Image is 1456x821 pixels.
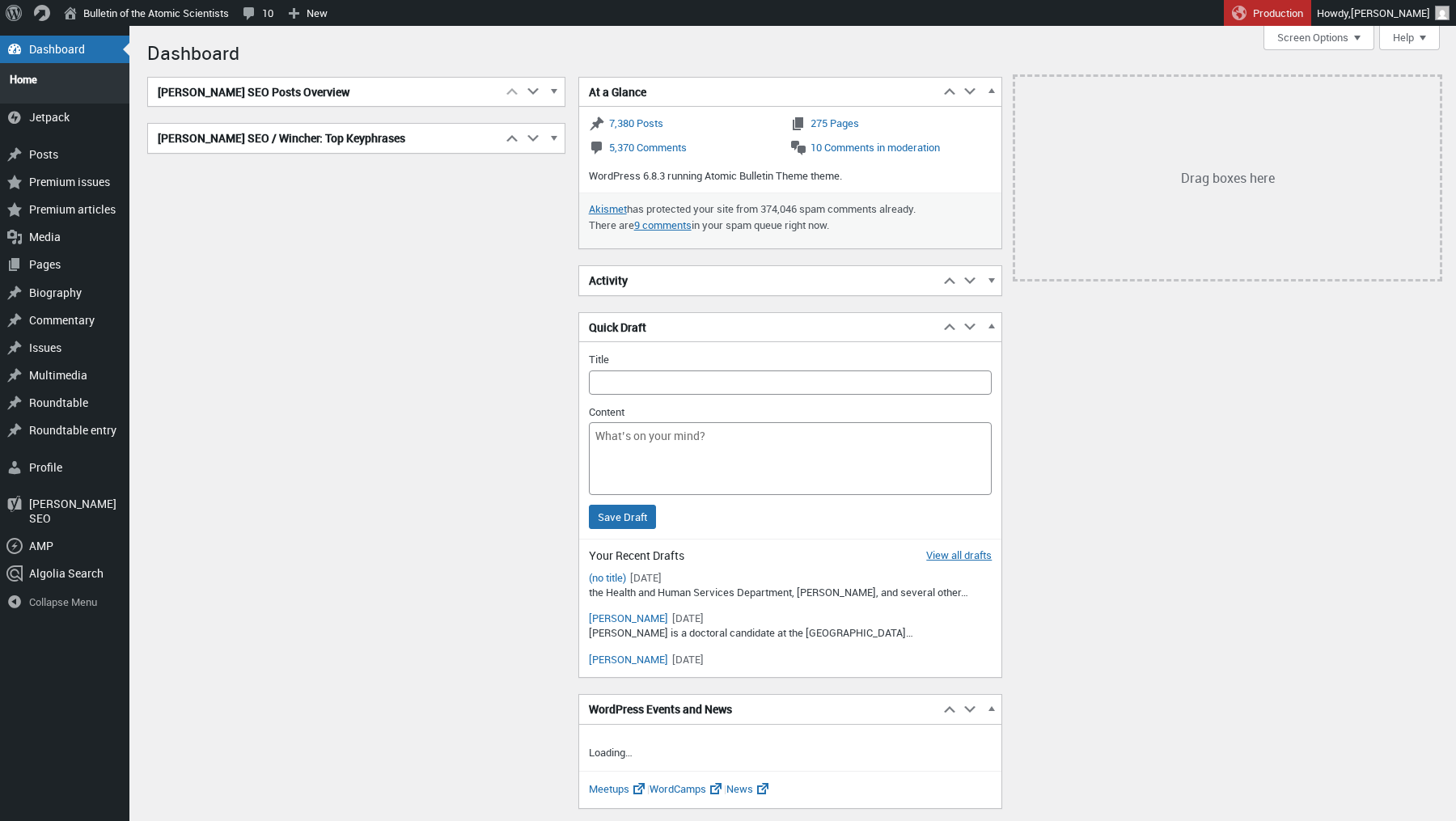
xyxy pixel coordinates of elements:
[147,34,1440,69] h1: Dashboard
[589,116,663,130] a: 7,380 Posts
[579,735,1002,761] p: Loading…
[589,505,656,529] input: Save Draft
[589,320,646,336] span: Quick Draft
[579,266,939,295] h2: Activity
[589,201,627,216] a: Akismet
[589,404,624,419] label: Content
[589,652,668,667] a: Edit “Juan Manuel Santos”
[589,168,842,183] span: WordPress 6.8.3 running Atomic Bulletin Theme theme.
[148,124,502,153] h2: [PERSON_NAME] SEO / Wincher: Top Keyphrases
[589,548,993,564] h2: Your Recent Drafts
[579,771,1002,807] p: | |
[634,218,692,232] a: 9 comments
[1351,6,1430,20] span: [PERSON_NAME]
[589,352,609,366] label: Title
[726,781,771,796] a: News
[790,140,940,154] a: 10 Comments in moderation
[579,78,939,107] h2: At a Glance
[790,116,859,130] a: 275 Pages
[1379,26,1440,50] button: Help
[672,652,704,667] time: [DATE]
[926,548,992,562] a: View all drafts
[630,570,662,585] time: [DATE]
[589,570,626,585] a: Edit “(no title)”
[589,140,687,154] a: 5,370 Comments
[650,781,724,796] a: WordCamps
[148,78,502,107] h2: [PERSON_NAME] SEO Posts Overview
[1263,26,1374,50] button: Screen Options
[589,625,993,641] p: [PERSON_NAME] is a doctoral candidate at the [GEOGRAPHIC_DATA]…
[589,201,993,233] p: has protected your site from 374,046 spam comments already. There are in your spam queue right now.
[579,695,939,724] h2: WordPress Events and News
[672,611,704,625] time: [DATE]
[589,585,993,601] p: the Health and Human Services Department, [PERSON_NAME], and several other…
[589,611,668,625] a: Edit “Arush Lal”
[589,781,647,796] a: Meetups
